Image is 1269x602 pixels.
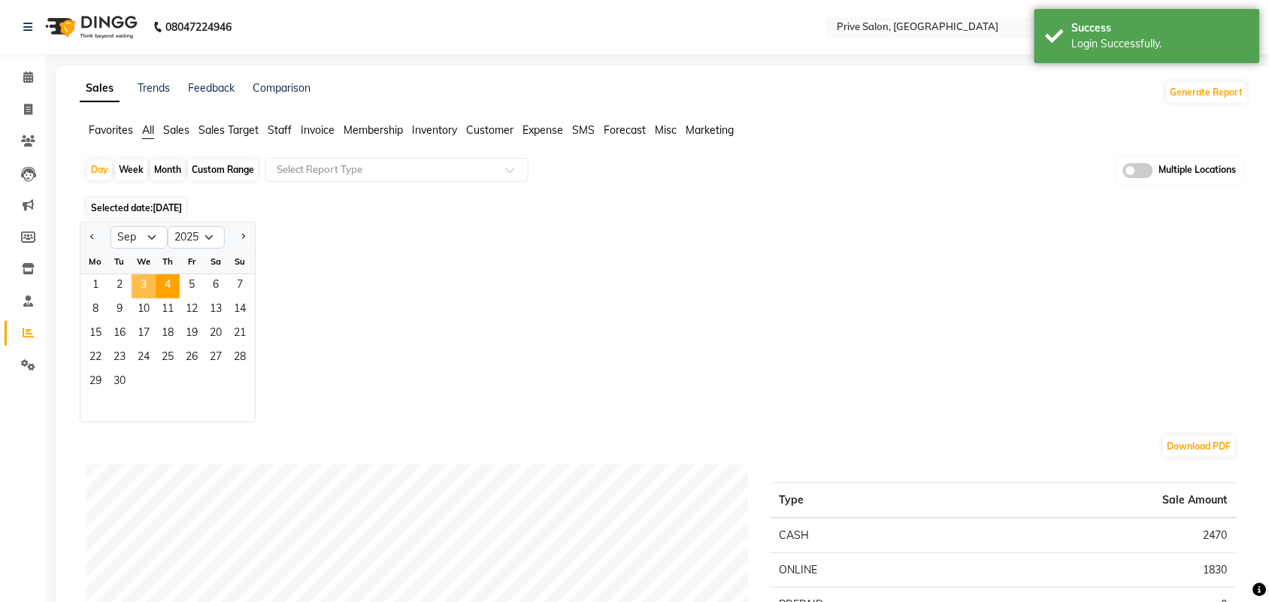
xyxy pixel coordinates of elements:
[204,298,228,322] div: Saturday, September 13, 2025
[156,250,180,274] div: Th
[188,81,235,95] a: Feedback
[228,322,252,346] span: 21
[138,81,170,95] a: Trends
[1159,163,1237,178] span: Multiple Locations
[204,322,228,346] div: Saturday, September 20, 2025
[86,225,98,250] button: Previous month
[87,198,186,217] span: Selected date:
[132,298,156,322] div: Wednesday, September 10, 2025
[132,274,156,298] div: Wednesday, September 3, 2025
[522,123,563,137] span: Expense
[132,346,156,371] span: 24
[971,518,1237,553] td: 2470
[153,202,182,213] span: [DATE]
[132,322,156,346] span: 17
[83,298,108,322] div: Monday, September 8, 2025
[83,346,108,371] div: Monday, September 22, 2025
[228,274,252,298] span: 7
[1167,82,1247,103] button: Generate Report
[771,518,971,553] td: CASH
[38,6,141,48] img: logo
[301,123,335,137] span: Invoice
[237,225,249,250] button: Next month
[180,346,204,371] span: 26
[180,274,204,298] span: 5
[1072,36,1249,52] div: Login Successfully.
[115,159,147,180] div: Week
[156,298,180,322] div: Thursday, September 11, 2025
[1164,436,1235,457] button: Download PDF
[228,346,252,371] div: Sunday, September 28, 2025
[108,274,132,298] span: 2
[198,123,259,137] span: Sales Target
[228,298,252,322] div: Sunday, September 14, 2025
[466,123,513,137] span: Customer
[150,159,185,180] div: Month
[156,346,180,371] div: Thursday, September 25, 2025
[83,298,108,322] span: 8
[83,274,108,298] div: Monday, September 1, 2025
[180,298,204,322] span: 12
[83,250,108,274] div: Mo
[204,322,228,346] span: 20
[163,123,189,137] span: Sales
[771,483,971,518] th: Type
[80,75,120,102] a: Sales
[132,298,156,322] span: 10
[108,322,132,346] div: Tuesday, September 16, 2025
[108,322,132,346] span: 16
[180,346,204,371] div: Friday, September 26, 2025
[180,298,204,322] div: Friday, September 12, 2025
[268,123,292,137] span: Staff
[132,250,156,274] div: We
[971,483,1237,518] th: Sale Amount
[132,346,156,371] div: Wednesday, September 24, 2025
[89,123,133,137] span: Favorites
[572,123,595,137] span: SMS
[83,274,108,298] span: 1
[83,322,108,346] span: 15
[253,81,310,95] a: Comparison
[1072,20,1249,36] div: Success
[83,371,108,395] span: 29
[204,250,228,274] div: Sa
[228,322,252,346] div: Sunday, September 21, 2025
[111,226,168,249] select: Select month
[156,346,180,371] span: 25
[228,346,252,371] span: 28
[87,159,112,180] div: Day
[83,371,108,395] div: Monday, September 29, 2025
[156,322,180,346] span: 18
[204,346,228,371] div: Saturday, September 27, 2025
[180,274,204,298] div: Friday, September 5, 2025
[108,371,132,395] div: Tuesday, September 30, 2025
[771,552,971,587] td: ONLINE
[228,250,252,274] div: Su
[971,552,1237,587] td: 1830
[168,226,225,249] select: Select year
[204,346,228,371] span: 27
[108,371,132,395] span: 30
[108,250,132,274] div: Tu
[412,123,457,137] span: Inventory
[344,123,403,137] span: Membership
[204,274,228,298] span: 6
[180,250,204,274] div: Fr
[686,123,734,137] span: Marketing
[204,274,228,298] div: Saturday, September 6, 2025
[188,159,258,180] div: Custom Range
[156,322,180,346] div: Thursday, September 18, 2025
[156,274,180,298] div: Thursday, September 4, 2025
[108,274,132,298] div: Tuesday, September 2, 2025
[132,322,156,346] div: Wednesday, September 17, 2025
[83,346,108,371] span: 22
[156,298,180,322] span: 11
[142,123,154,137] span: All
[83,322,108,346] div: Monday, September 15, 2025
[228,274,252,298] div: Sunday, September 7, 2025
[156,274,180,298] span: 4
[132,274,156,298] span: 3
[165,6,232,48] b: 08047224946
[108,298,132,322] span: 9
[204,298,228,322] span: 13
